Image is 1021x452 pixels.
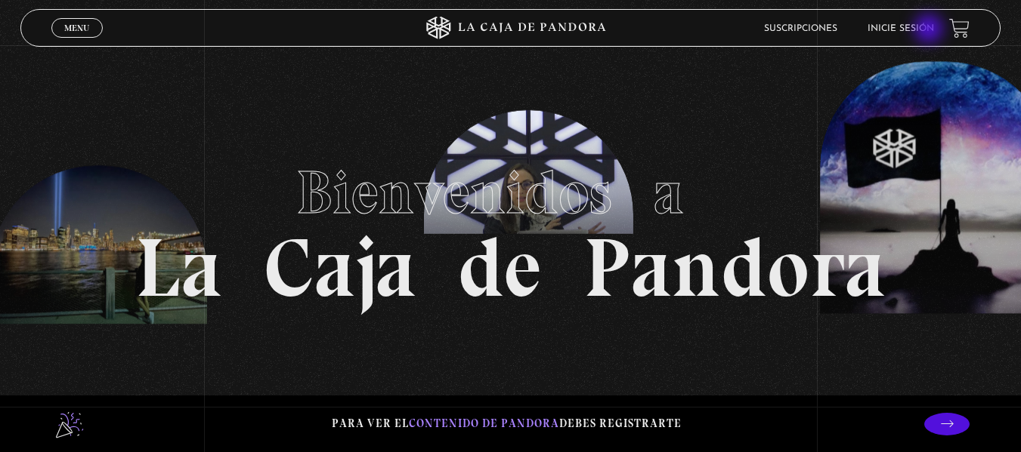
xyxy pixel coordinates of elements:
span: Cerrar [59,36,94,47]
a: Suscripciones [764,24,837,33]
a: Inicie sesión [868,24,934,33]
span: Bienvenidos a [296,156,726,229]
span: contenido de Pandora [409,417,559,430]
a: View your shopping cart [949,17,970,38]
span: Menu [64,23,89,32]
p: Para ver el debes registrarte [332,414,682,434]
h1: La Caja de Pandora [135,143,886,309]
